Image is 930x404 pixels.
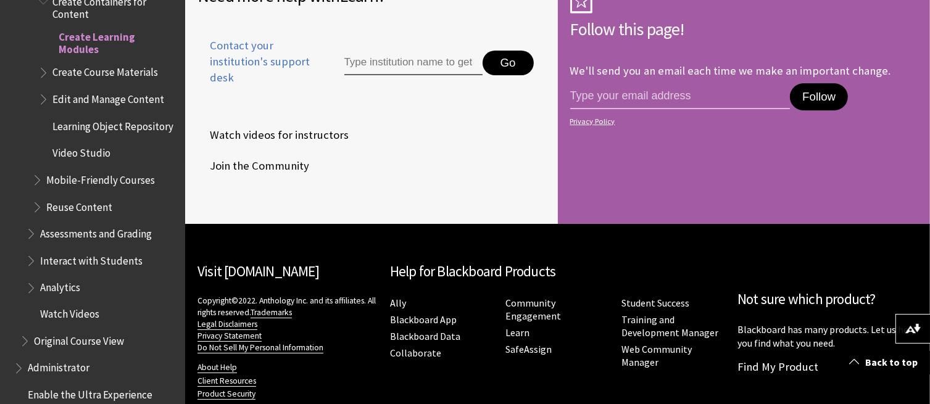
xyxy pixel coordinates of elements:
h2: Help for Blackboard Products [390,261,726,282]
a: Join the Community [197,157,312,175]
span: Learning Object Repository [52,116,173,133]
a: Collaborate [390,347,441,360]
span: Analytics [40,278,80,294]
h2: Follow this page! [570,16,918,42]
a: Trademarks [251,307,292,318]
a: Privacy Policy [570,117,915,126]
button: Follow [790,83,848,110]
input: email address [570,83,791,109]
h2: Not sure which product? [737,289,918,310]
a: Ally [390,297,406,310]
a: Blackboard App [390,313,457,326]
a: Client Resources [197,376,256,387]
span: Join the Community [197,157,309,175]
button: Go [483,51,534,75]
a: Training and Development Manager [621,313,718,339]
a: Visit [DOMAIN_NAME] [197,262,319,280]
span: Create Learning Modules [59,27,176,56]
a: Community Engagement [506,297,562,323]
p: We'll send you an email each time we make an important change. [570,64,891,78]
a: Back to top [840,351,930,374]
p: Blackboard has many products. Let us help you find what you need. [737,323,918,350]
a: Blackboard Data [390,330,460,343]
a: Legal Disclaimers [197,319,257,330]
a: Product Security [197,389,255,400]
span: Enable the Ultra Experience [28,385,152,402]
a: Web Community Manager [621,343,692,369]
a: Privacy Statement [197,331,262,342]
input: Type institution name to get support [344,51,483,75]
a: About Help [197,362,237,373]
span: Watch Videos [40,304,99,321]
a: SafeAssign [506,343,552,356]
a: Learn [506,326,530,339]
span: Create Course Materials [52,62,158,79]
span: Reuse Content [46,197,112,213]
a: Watch videos for instructors [197,126,351,144]
span: Assessments and Grading [40,223,152,240]
span: Video Studio [52,142,110,159]
span: Administrator [28,358,89,375]
p: Copyright©2022. Anthology Inc. and its affiliates. All rights reserved. [197,295,378,353]
span: Edit and Manage Content [52,89,164,105]
a: Student Success [621,297,689,310]
span: Watch videos for instructors [197,126,349,144]
a: Contact your institution's support desk [197,38,316,101]
span: Mobile-Friendly Courses [46,170,155,186]
span: Interact with Students [40,250,143,267]
a: Do Not Sell My Personal Information [197,342,323,353]
span: Original Course View [34,331,124,348]
a: Find My Product [737,360,818,374]
span: Contact your institution's support desk [197,38,316,86]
